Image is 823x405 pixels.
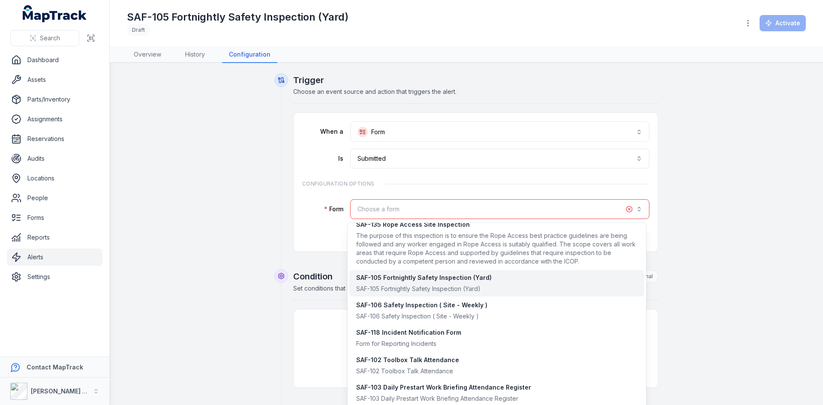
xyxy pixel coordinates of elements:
[356,339,461,348] div: Form for Reporting Incidents
[356,273,492,282] div: SAF-105 Fortnightly Safety Inspection (Yard)
[356,312,487,321] div: SAF-106 Safety Inspection ( Site - Weekly )
[356,367,459,375] div: SAF-102 Toolbox Talk Attendance
[356,328,461,337] div: SAF-118 Incident Notification Form
[356,301,487,309] div: SAF-106 Safety Inspection ( Site - Weekly )
[350,199,649,219] button: Choose a form
[356,383,531,392] div: SAF-103 Daily Prestart Work Briefing Attendance Register
[356,356,459,364] div: SAF-102 Toolbox Talk Attendance
[356,394,531,403] div: SAF-103 Daily Prestart Work Briefing Attendance Register
[356,231,637,266] div: The purpose of this inspection is to ensure the Rope Access best practice guidelines are being fo...
[356,285,492,293] div: SAF-105 Fortnightly Safety Inspection (Yard)
[356,220,637,229] div: SAF-135 Rope Access Site Inspection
